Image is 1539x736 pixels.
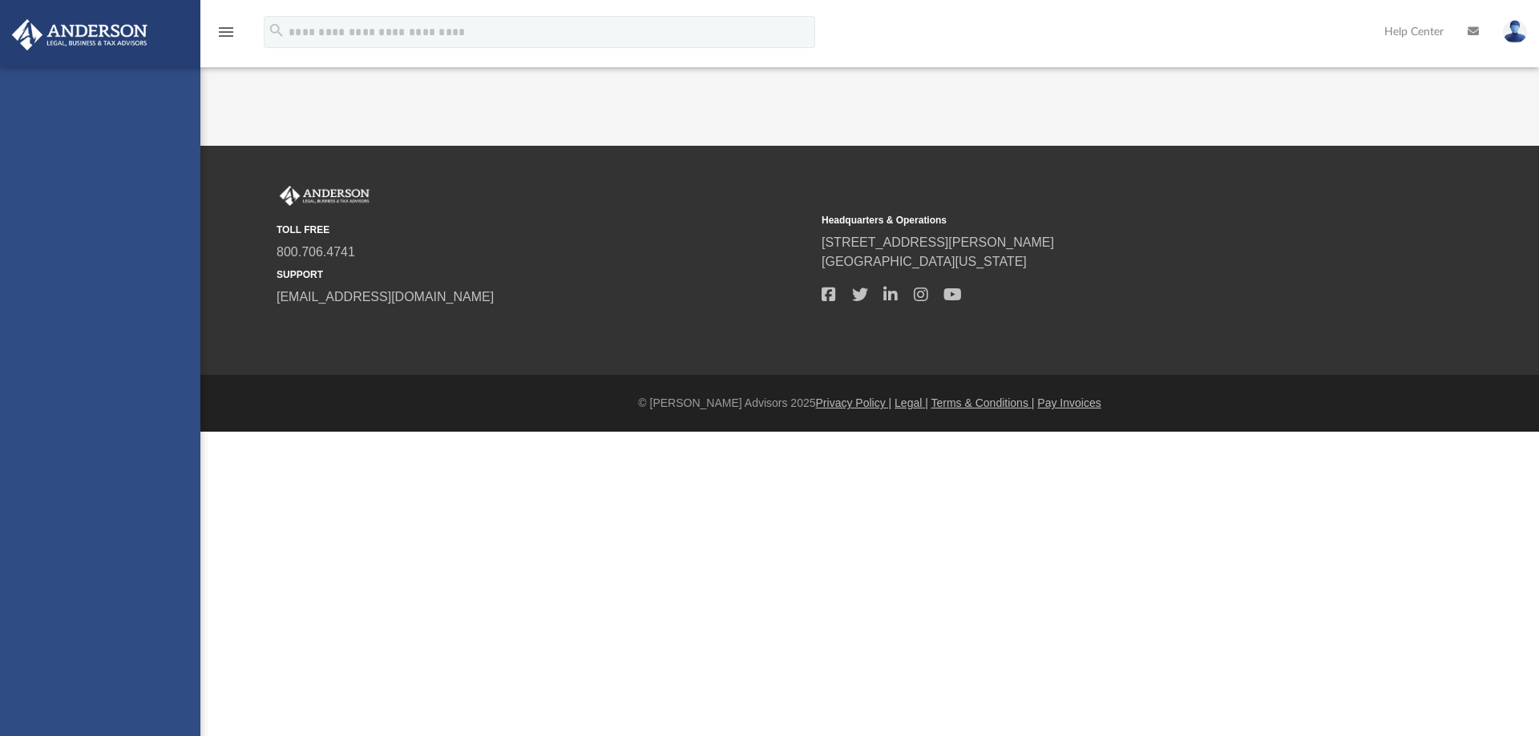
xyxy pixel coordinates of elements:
a: Terms & Conditions | [931,396,1035,409]
div: © [PERSON_NAME] Advisors 2025 [200,395,1539,412]
a: [GEOGRAPHIC_DATA][US_STATE] [822,255,1027,268]
img: User Pic [1503,20,1527,43]
a: [EMAIL_ADDRESS][DOMAIN_NAME] [277,290,494,304]
a: Pay Invoices [1037,396,1101,409]
i: menu [216,22,236,42]
a: Privacy Policy | [816,396,892,409]
small: TOLL FREE [277,223,810,237]
small: SUPPORT [277,267,810,282]
a: Legal | [895,396,928,409]
a: menu [216,30,236,42]
a: 800.706.4741 [277,245,355,259]
i: search [268,22,285,39]
img: Anderson Advisors Platinum Portal [277,186,373,207]
small: Headquarters & Operations [822,213,1355,227]
a: [STREET_ADDRESS][PERSON_NAME] [822,235,1054,249]
img: Anderson Advisors Platinum Portal [7,19,152,50]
